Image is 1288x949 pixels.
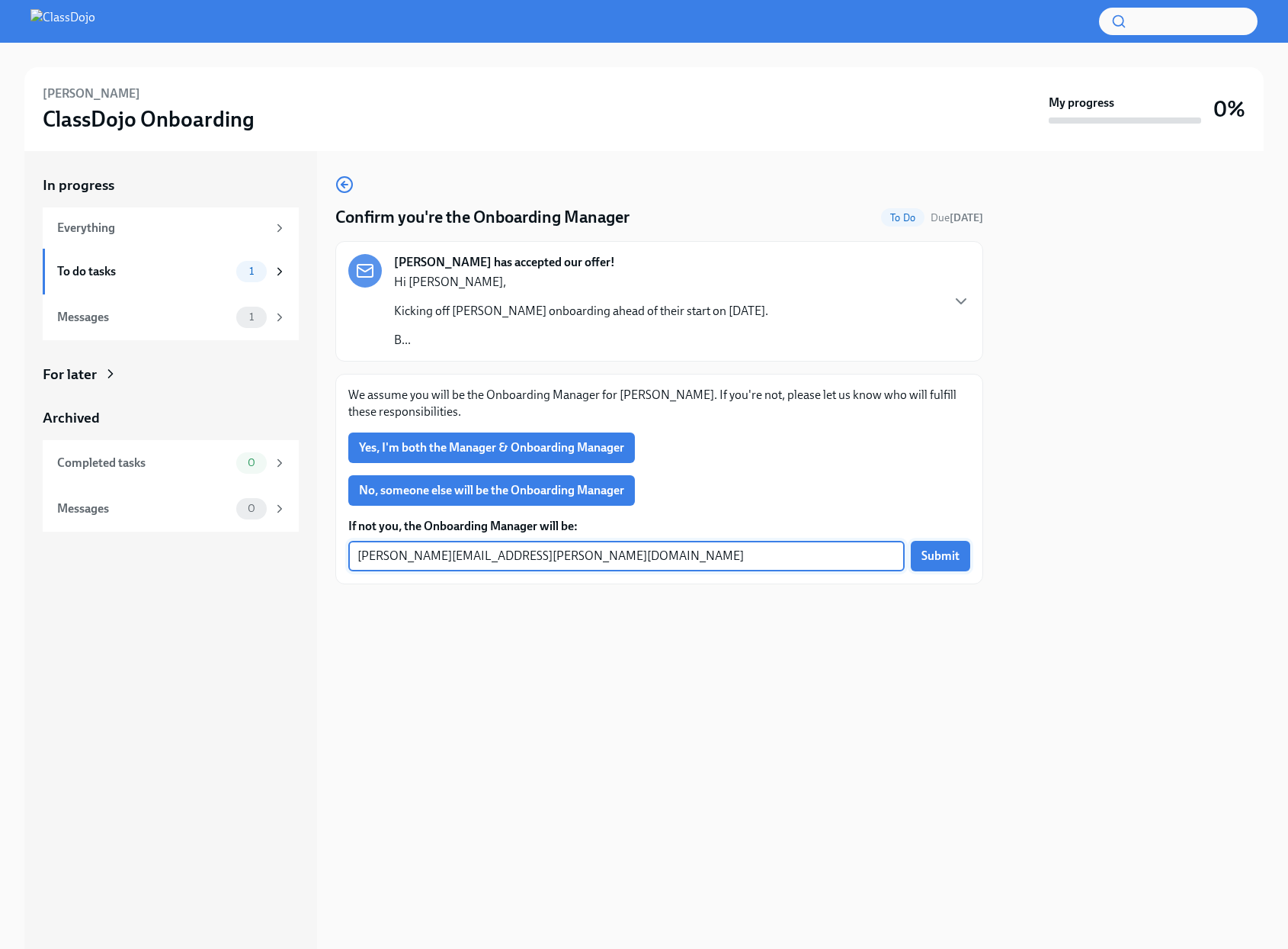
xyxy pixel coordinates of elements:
[240,311,263,323] span: 1
[931,211,983,224] span: Due
[239,457,264,468] span: 0
[30,9,95,34] img: ClassDojo
[394,332,768,349] p: B...
[57,263,230,280] div: To do tasks
[57,455,230,471] div: Completed tasks
[348,475,635,506] button: No, someone else will be the Onboarding Manager
[394,303,768,320] p: Kicking off [PERSON_NAME] onboarding ahead of their start on [DATE].
[348,433,635,463] button: Yes, I'm both the Manager & Onboarding Manager
[348,387,970,420] p: We assume you will be the Onboarding Manager for [PERSON_NAME]. If you're not, please let us know...
[43,486,299,532] a: Messages0
[43,408,299,428] a: Archived
[1049,95,1114,111] strong: My progress
[43,365,97,384] div: For later
[335,206,630,229] h4: Confirm you're the Onboarding Manager
[348,518,970,535] label: If not you, the Onboarding Manager will be:
[43,249,299,294] a: To do tasks1
[57,309,230,326] div: Messages
[921,548,960,564] span: Submit
[43,294,299,340] a: Messages1
[43,85,140,102] h6: [PERSON_NAME]
[43,175,299,195] a: In progress
[43,105,255,133] h3: ClassDojo Onboarding
[394,274,768,291] p: Hi [PERSON_NAME],
[57,500,230,517] div: Messages
[239,503,264,514] span: 0
[43,207,299,249] a: Everything
[240,265,263,277] span: 1
[348,541,905,571] input: Enter their work email address
[911,541,970,571] button: Submit
[43,365,299,384] a: For later
[359,440,624,455] span: Yes, I'm both the Manager & Onboarding Manager
[1213,95,1245,123] h3: 0%
[394,254,615,271] strong: [PERSON_NAME] has accepted our offer!
[950,211,983,224] strong: [DATE]
[931,211,983,225] span: October 23rd, 2025 09:00
[359,483,624,498] span: No, someone else will be the Onboarding Manager
[43,440,299,486] a: Completed tasks0
[57,220,267,236] div: Everything
[881,212,924,224] span: To Do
